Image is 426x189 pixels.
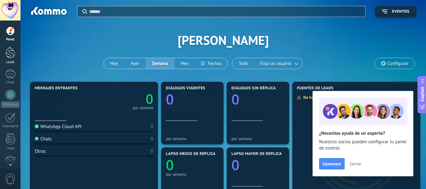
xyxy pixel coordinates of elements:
[232,58,255,69] button: Todo
[133,106,153,109] div: por semana
[1,38,20,42] div: Panel
[1,80,20,85] div: Chats
[195,58,227,69] button: Fechas
[1,60,20,64] div: Leads
[319,158,345,169] button: Comenzar
[231,152,282,156] span: Lapso mayor de réplica
[146,90,153,108] text: 0
[1,102,19,108] div: WhatsApp
[35,124,39,128] img: WhatsApp Cloud API
[1,146,20,151] div: Listas
[297,86,334,91] span: Fuentes de leads
[319,139,407,151] span: Nuestros socios pueden configurar tu panel de control.
[151,148,153,154] div: 0
[231,136,284,141] div: por semana
[35,124,82,130] div: WhatsApp Cloud API
[35,136,52,142] div: Chats
[35,86,78,91] span: Mensajes entrantes
[319,130,407,136] h2: ¿Necesitas ayuda de un experto?
[1,124,20,128] div: Calendario
[388,61,408,66] span: Configurar
[35,148,46,154] div: Otros
[166,152,216,156] span: Lapso medio de réplica
[255,58,302,69] button: Elija un usuario
[231,90,239,109] text: 0
[166,155,174,174] text: 0
[231,86,276,91] span: Diálogos sin réplica
[94,90,153,108] a: 0
[124,58,146,69] button: Ayer
[231,155,239,174] text: 0
[375,6,417,17] button: Eventos
[347,159,364,168] button: Cerrar
[350,162,361,166] span: Cerrar
[151,136,153,142] div: 0
[166,172,219,177] div: por semana
[166,86,205,91] span: Diálogos vigentes
[166,90,174,109] text: 0
[419,87,425,101] span: Copilot
[392,9,409,14] span: Eventos
[297,95,373,100] div: No hay suficientes datos para mostrar
[151,124,153,130] div: 0
[174,58,195,69] button: Mes
[166,136,219,141] div: por semana
[146,58,174,69] button: Semana
[259,59,293,68] span: Elija un usuario
[323,162,341,166] span: Comenzar
[104,58,124,69] button: Hoy
[35,137,39,141] img: Chats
